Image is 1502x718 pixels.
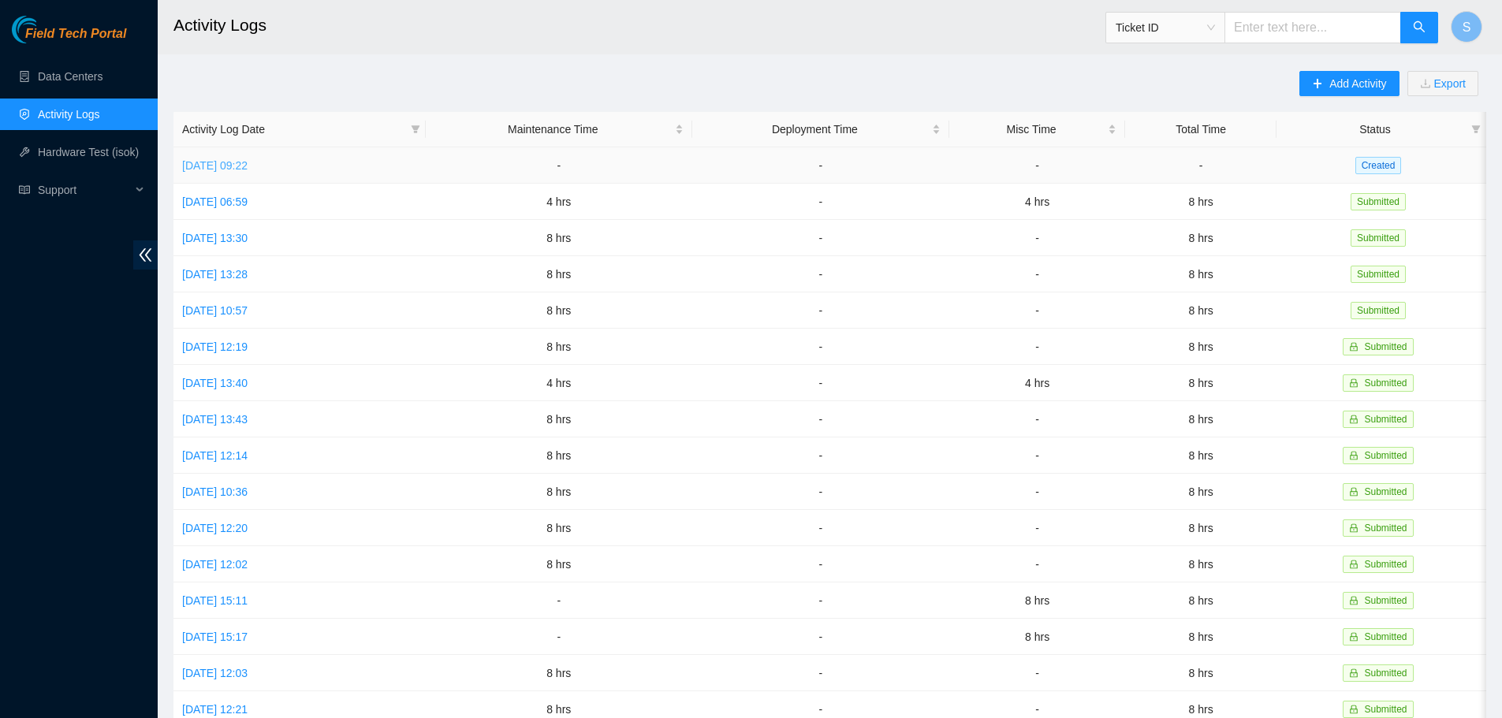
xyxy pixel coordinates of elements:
[1349,560,1359,569] span: lock
[1364,450,1407,461] span: Submitted
[38,146,139,158] a: Hardware Test (isok)
[133,240,158,270] span: double-left
[182,195,248,208] a: [DATE] 06:59
[1312,78,1323,91] span: plus
[182,631,248,643] a: [DATE] 15:17
[692,329,949,365] td: -
[949,546,1125,582] td: -
[1364,631,1407,642] span: Submitted
[1355,157,1402,174] span: Created
[426,619,692,655] td: -
[692,256,949,292] td: -
[426,220,692,256] td: 8 hrs
[426,401,692,437] td: 8 hrs
[1116,16,1215,39] span: Ticket ID
[1364,559,1407,570] span: Submitted
[182,449,248,462] a: [DATE] 12:14
[1364,668,1407,679] span: Submitted
[949,220,1125,256] td: -
[411,125,420,134] span: filter
[182,594,248,607] a: [DATE] 15:11
[692,655,949,691] td: -
[182,121,404,138] span: Activity Log Date
[1400,12,1438,43] button: search
[1125,474,1277,510] td: 8 hrs
[182,703,248,716] a: [DATE] 12:21
[1125,329,1277,365] td: 8 hrs
[1349,451,1359,460] span: lock
[1125,401,1277,437] td: 8 hrs
[949,619,1125,655] td: 8 hrs
[1349,596,1359,605] span: lock
[949,256,1125,292] td: -
[426,292,692,329] td: 8 hrs
[1407,71,1478,96] button: downloadExport
[1125,256,1277,292] td: 8 hrs
[426,474,692,510] td: 8 hrs
[1349,705,1359,714] span: lock
[1125,619,1277,655] td: 8 hrs
[1349,378,1359,388] span: lock
[182,268,248,281] a: [DATE] 13:28
[1349,632,1359,642] span: lock
[38,108,100,121] a: Activity Logs
[1299,71,1399,96] button: plusAdd Activity
[1329,75,1386,92] span: Add Activity
[1351,266,1406,283] span: Submitted
[182,232,248,244] a: [DATE] 13:30
[1349,523,1359,533] span: lock
[1364,704,1407,715] span: Submitted
[1364,414,1407,425] span: Submitted
[1349,487,1359,497] span: lock
[692,582,949,619] td: -
[426,184,692,220] td: 4 hrs
[182,522,248,534] a: [DATE] 12:20
[692,365,949,401] td: -
[426,256,692,292] td: 8 hrs
[38,70,102,83] a: Data Centers
[1125,220,1277,256] td: 8 hrs
[692,546,949,582] td: -
[1125,292,1277,329] td: 8 hrs
[949,401,1125,437] td: -
[25,27,126,42] span: Field Tech Portal
[949,184,1125,220] td: 4 hrs
[12,28,126,49] a: Akamai TechnologiesField Tech Portal
[426,582,692,619] td: -
[1468,117,1484,141] span: filter
[426,546,692,582] td: 8 hrs
[692,147,949,184] td: -
[949,147,1125,184] td: -
[949,474,1125,510] td: -
[19,184,30,195] span: read
[12,16,80,43] img: Akamai Technologies
[182,340,248,353] a: [DATE] 12:19
[1364,341,1407,352] span: Submitted
[692,184,949,220] td: -
[426,510,692,546] td: 8 hrs
[182,667,248,679] a: [DATE] 12:03
[949,365,1125,401] td: 4 hrs
[426,655,692,691] td: 8 hrs
[1125,184,1277,220] td: 8 hrs
[1125,112,1277,147] th: Total Time
[1125,510,1277,546] td: 8 hrs
[1125,437,1277,474] td: 8 hrs
[949,510,1125,546] td: -
[949,292,1125,329] td: -
[1351,229,1406,247] span: Submitted
[1364,595,1407,606] span: Submitted
[949,582,1125,619] td: 8 hrs
[426,329,692,365] td: 8 hrs
[1125,655,1277,691] td: 8 hrs
[426,147,692,184] td: -
[426,365,692,401] td: 4 hrs
[692,220,949,256] td: -
[182,377,248,389] a: [DATE] 13:40
[1364,523,1407,534] span: Submitted
[1364,378,1407,389] span: Submitted
[1451,11,1482,43] button: S
[182,413,248,426] a: [DATE] 13:43
[1351,193,1406,210] span: Submitted
[1413,20,1426,35] span: search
